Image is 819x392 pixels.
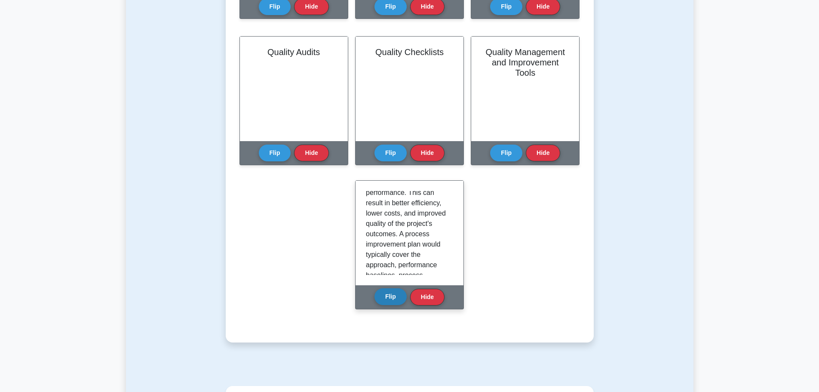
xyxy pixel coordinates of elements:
[410,145,445,161] button: Hide
[366,47,453,57] h2: Quality Checklists
[526,145,560,161] button: Hide
[259,145,291,161] button: Flip
[410,289,445,306] button: Hide
[482,47,569,78] h2: Quality Management and Improvement Tools
[366,105,450,312] p: A Process Improvement Plan is a vital component of quality management. It details the steps for a...
[250,47,337,57] h2: Quality Audits
[490,145,522,161] button: Flip
[294,145,328,161] button: Hide
[374,288,407,305] button: Flip
[374,145,407,161] button: Flip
